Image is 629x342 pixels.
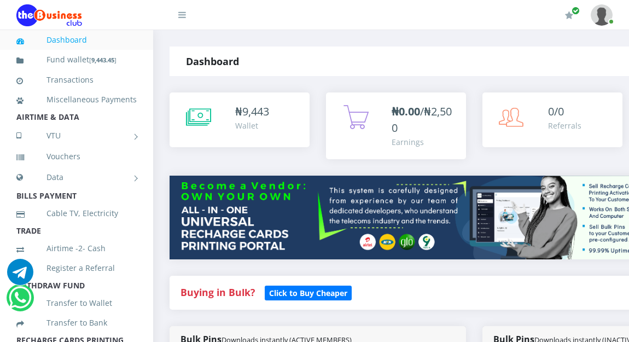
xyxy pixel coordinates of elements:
span: 0/0 [548,104,564,119]
a: Cable TV, Electricity [16,201,137,226]
a: ₦9,443 Wallet [170,92,310,147]
small: [ ] [89,56,117,64]
a: Dashboard [16,27,137,53]
a: Chat for support [7,267,33,285]
div: Referrals [548,120,581,131]
b: ₦0.00 [392,104,420,119]
span: /₦2,500 [392,104,452,135]
img: User [591,4,613,26]
a: Chat for support [9,293,31,311]
a: Transactions [16,67,137,92]
a: Fund wallet[9,443.45] [16,47,137,73]
a: Miscellaneous Payments [16,87,137,112]
a: Vouchers [16,144,137,169]
div: Earnings [392,136,455,148]
a: ₦0.00/₦2,500 Earnings [326,92,466,159]
b: Click to Buy Cheaper [269,288,347,298]
a: 0/0 Referrals [482,92,622,147]
span: Renew/Upgrade Subscription [572,7,580,15]
b: 9,443.45 [91,56,114,64]
img: Logo [16,4,82,26]
span: 9,443 [242,104,269,119]
a: Transfer to Wallet [16,291,137,316]
i: Renew/Upgrade Subscription [565,11,573,20]
div: Wallet [235,120,269,131]
a: Register a Referral [16,256,137,281]
strong: Buying in Bulk? [180,286,255,299]
a: Transfer to Bank [16,310,137,335]
a: Click to Buy Cheaper [265,286,352,299]
strong: Dashboard [186,55,239,68]
a: VTU [16,122,137,149]
div: ₦ [235,103,269,120]
a: Airtime -2- Cash [16,236,137,261]
a: Data [16,164,137,191]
